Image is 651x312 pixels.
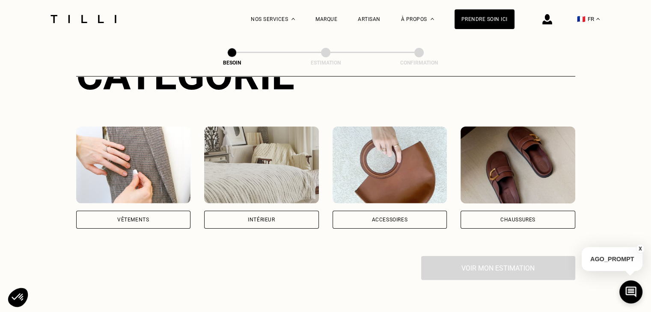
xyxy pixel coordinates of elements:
[596,18,600,20] img: menu déroulant
[577,15,586,23] span: 🇫🇷
[189,60,275,66] div: Besoin
[283,60,369,66] div: Estimation
[582,247,642,271] p: AGO_PROMPT
[333,127,447,203] img: Accessoires
[291,18,295,20] img: Menu déroulant
[542,14,552,24] img: icône connexion
[455,9,514,29] a: Prendre soin ici
[315,16,337,22] a: Marque
[248,217,275,222] div: Intérieur
[376,60,462,66] div: Confirmation
[48,15,119,23] img: Logo du service de couturière Tilli
[117,217,149,222] div: Vêtements
[500,217,535,222] div: Chaussures
[76,127,191,203] img: Vêtements
[431,18,434,20] img: Menu déroulant à propos
[461,127,575,203] img: Chaussures
[636,244,645,253] button: X
[372,217,407,222] div: Accessoires
[358,16,380,22] a: Artisan
[204,127,319,203] img: Intérieur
